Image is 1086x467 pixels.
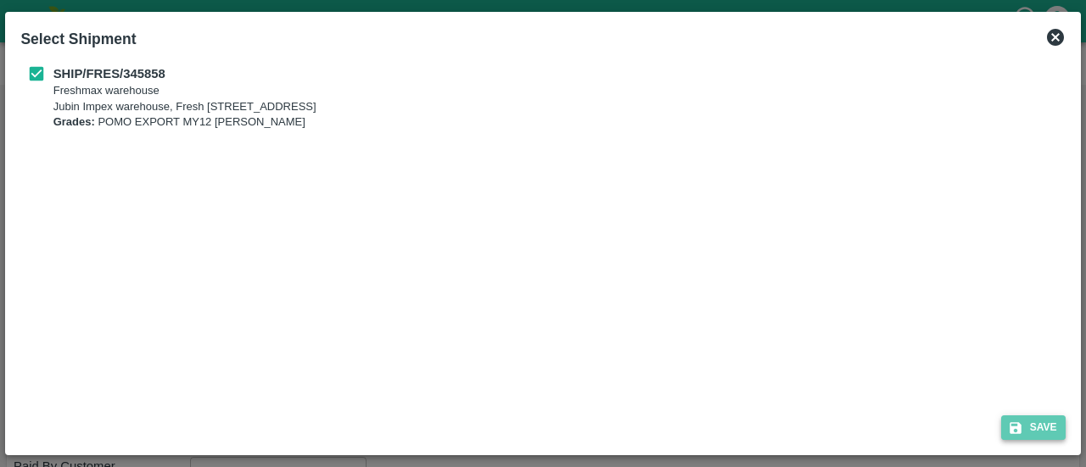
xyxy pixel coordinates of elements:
b: Select Shipment [20,31,136,47]
b: Grades: [53,115,95,128]
p: Jubin Impex warehouse, Fresh [STREET_ADDRESS] [53,99,316,115]
b: SHIP/FRES/345858 [53,67,165,81]
p: POMO EXPORT MY12 [PERSON_NAME] [53,114,316,131]
p: Freshmax warehouse [53,83,316,99]
button: Save [1001,415,1066,440]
